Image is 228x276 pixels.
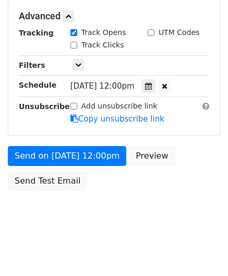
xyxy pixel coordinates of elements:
a: Send Test Email [8,171,87,191]
strong: Unsubscribe [19,102,70,111]
label: UTM Codes [159,27,199,38]
strong: Tracking [19,29,54,37]
iframe: Chat Widget [176,226,228,276]
h5: Advanced [19,10,209,22]
a: Send on [DATE] 12:00pm [8,146,126,166]
label: Track Opens [81,27,126,38]
strong: Filters [19,61,45,69]
a: Copy unsubscribe link [70,114,164,124]
strong: Schedule [19,81,56,89]
a: Preview [129,146,175,166]
label: Track Clicks [81,40,124,51]
span: [DATE] 12:00pm [70,81,135,91]
label: Add unsubscribe link [81,101,158,112]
